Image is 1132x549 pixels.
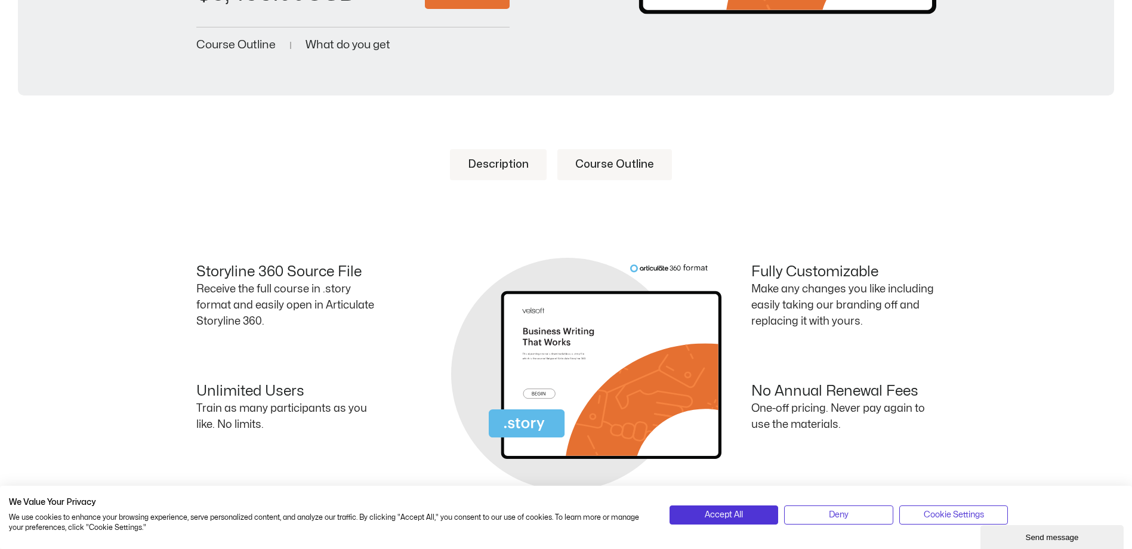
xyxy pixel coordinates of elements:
[705,508,743,522] span: Accept All
[751,400,936,433] p: One-off pricing. Never pay again to use the materials.
[196,383,381,400] h4: Unlimited Users
[306,39,390,51] a: What do you get
[450,149,547,180] a: Description
[196,400,381,433] p: Train as many participants as you like. No limits.
[751,264,936,281] h4: Fully Customizable
[751,281,936,329] p: Make any changes you like including easily taking our branding off and replacing it with yours.
[924,508,984,522] span: Cookie Settings
[899,505,1008,525] button: Adjust cookie preferences
[9,497,652,508] h2: We Value Your Privacy
[670,505,779,525] button: Accept all cookies
[980,523,1126,549] iframe: chat widget
[9,513,652,533] p: We use cookies to enhance your browsing experience, serve personalized content, and analyze our t...
[557,149,672,180] a: Course Outline
[196,264,381,281] h4: Storyline 360 Source File
[784,505,893,525] button: Deny all cookies
[196,39,276,51] a: Course Outline
[196,281,381,329] p: Receive the full course in .story format and easily open in Articulate Storyline 360.
[829,508,849,522] span: Deny
[751,383,936,400] h4: No Annual Renewal Fees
